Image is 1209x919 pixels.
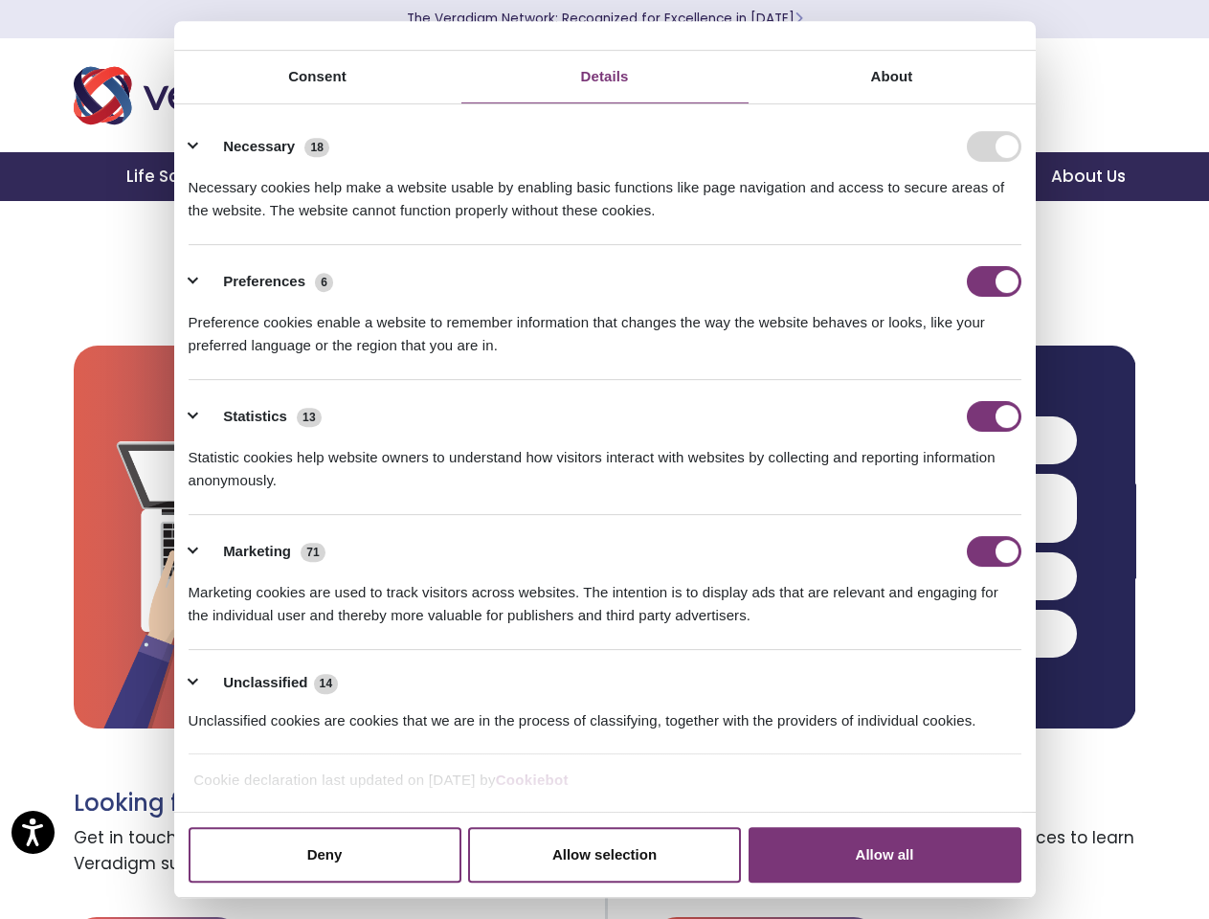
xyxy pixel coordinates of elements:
[223,406,287,428] label: Statistics
[461,51,749,103] a: Details
[795,10,803,28] span: Learn More
[1028,152,1149,201] a: About Us
[189,827,461,883] button: Deny
[174,51,461,103] a: Consent
[468,827,741,883] button: Allow selection
[749,51,1036,103] a: About
[74,64,337,127] img: Veradigm logo
[749,827,1021,883] button: Allow all
[496,772,569,788] a: Cookiebot
[189,162,1021,222] div: Necessary cookies help make a website usable by enabling basic functions like page navigation and...
[407,10,803,28] a: The Veradigm Network: Recognized for Excellence in [DATE]Learn More
[179,769,1030,806] div: Cookie declaration last updated on [DATE] by
[189,695,1021,732] div: Unclassified cookies are cookies that we are in the process of classifying, together with the pro...
[223,136,295,158] label: Necessary
[74,790,591,818] h3: Looking for support?
[74,818,591,886] span: Get in touch with a customer success representative for Veradigm support.
[189,567,1021,627] div: Marketing cookies are used to track visitors across websites. The intention is to display ads tha...
[189,297,1021,357] div: Preference cookies enable a website to remember information that changes the way the website beha...
[103,152,262,201] a: Life Sciences
[74,234,1136,266] h2: Ready to Schedule a Demo?
[189,432,1021,492] div: Statistic cookies help website owners to understand how visitors interact with websites by collec...
[189,536,338,567] button: Marketing (71)
[189,131,342,162] button: Necessary (18)
[223,271,305,293] label: Preferences
[189,671,350,695] button: Unclassified (14)
[189,401,334,432] button: Statistics (13)
[223,541,291,563] label: Marketing
[189,266,346,297] button: Preferences (6)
